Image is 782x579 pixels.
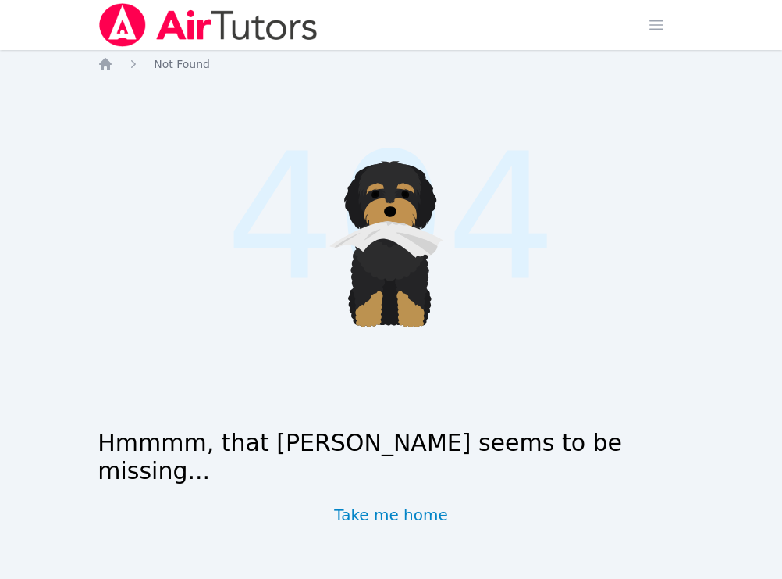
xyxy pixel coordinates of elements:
a: Not Found [154,56,210,72]
a: Take me home [334,504,448,526]
span: Not Found [154,58,210,70]
img: Air Tutors [98,3,318,47]
span: 404 [226,88,556,348]
nav: Breadcrumb [98,56,684,72]
h1: Hmmmm, that [PERSON_NAME] seems to be missing... [98,429,684,485]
